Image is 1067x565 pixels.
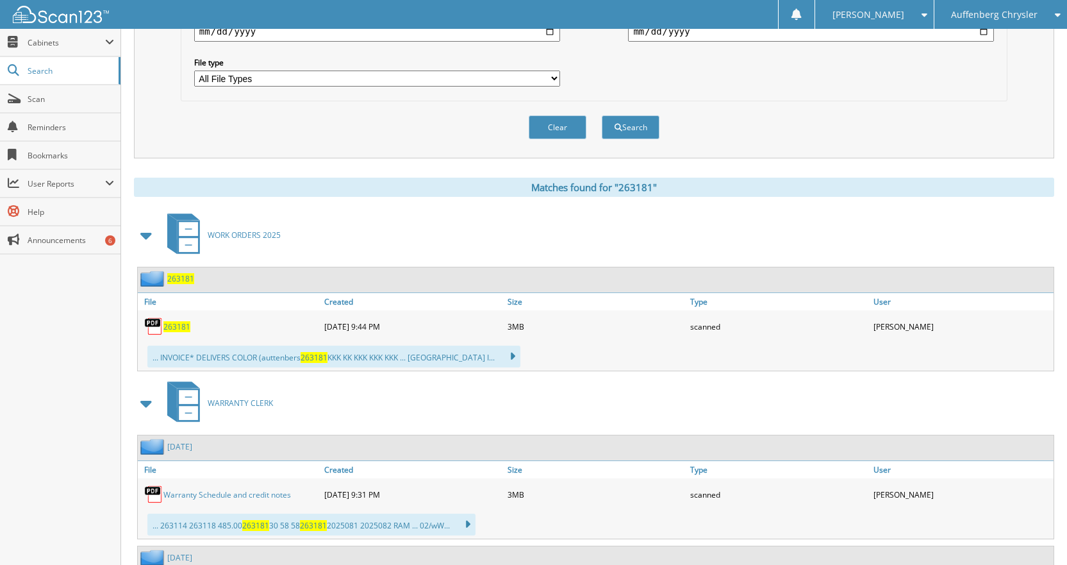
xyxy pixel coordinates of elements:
[870,293,1054,310] a: User
[687,482,870,507] div: scanned
[321,461,504,478] a: Created
[321,293,504,310] a: Created
[140,271,167,287] img: folder2.png
[628,21,994,42] input: end
[167,552,192,563] a: [DATE]
[870,482,1054,507] div: [PERSON_NAME]
[147,346,520,367] div: ... INVOICE* DELIVERS COLOR (auttenbers KKK KK KKK KKK KKK ... [GEOGRAPHIC_DATA] I...
[28,150,114,161] span: Bookmarks
[28,122,114,133] span: Reminders
[300,520,327,531] span: 263181
[160,378,273,428] a: WARRANTY CLERK
[163,321,190,332] a: 263181
[163,489,291,500] a: Warranty Schedule and credit notes
[870,461,1054,478] a: User
[144,317,163,336] img: PDF.png
[951,11,1038,19] span: Auffenberg Chrysler
[28,65,112,76] span: Search
[301,352,327,363] span: 263181
[504,314,688,339] div: 3MB
[194,21,560,42] input: start
[687,314,870,339] div: scanned
[138,293,321,310] a: File
[194,57,560,68] label: File type
[144,485,163,504] img: PDF.png
[13,6,109,23] img: scan123-logo-white.svg
[147,514,476,535] div: ... 263114 263118 485.00 30 58 58 2025081 2025082 RAM ... 02/wW...
[504,482,688,507] div: 3MB
[160,210,281,260] a: WORK ORDERS 2025
[28,235,114,246] span: Announcements
[242,520,269,531] span: 263181
[1003,503,1067,565] iframe: Chat Widget
[602,115,659,139] button: Search
[504,293,688,310] a: Size
[687,293,870,310] a: Type
[28,94,114,105] span: Scan
[321,482,504,507] div: [DATE] 9:31 PM
[105,235,115,246] div: 6
[167,441,192,452] a: [DATE]
[208,230,281,240] span: WORK ORDERS 2025
[504,461,688,478] a: Size
[529,115,586,139] button: Clear
[832,11,904,19] span: [PERSON_NAME]
[28,207,114,217] span: Help
[167,273,194,284] a: 263181
[321,314,504,339] div: [DATE] 9:44 PM
[134,178,1054,197] div: Matches found for "263181"
[138,461,321,478] a: File
[870,314,1054,339] div: [PERSON_NAME]
[28,37,105,48] span: Cabinets
[140,439,167,455] img: folder2.png
[208,398,273,409] span: WARRANTY CLERK
[28,178,105,189] span: User Reports
[687,461,870,478] a: Type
